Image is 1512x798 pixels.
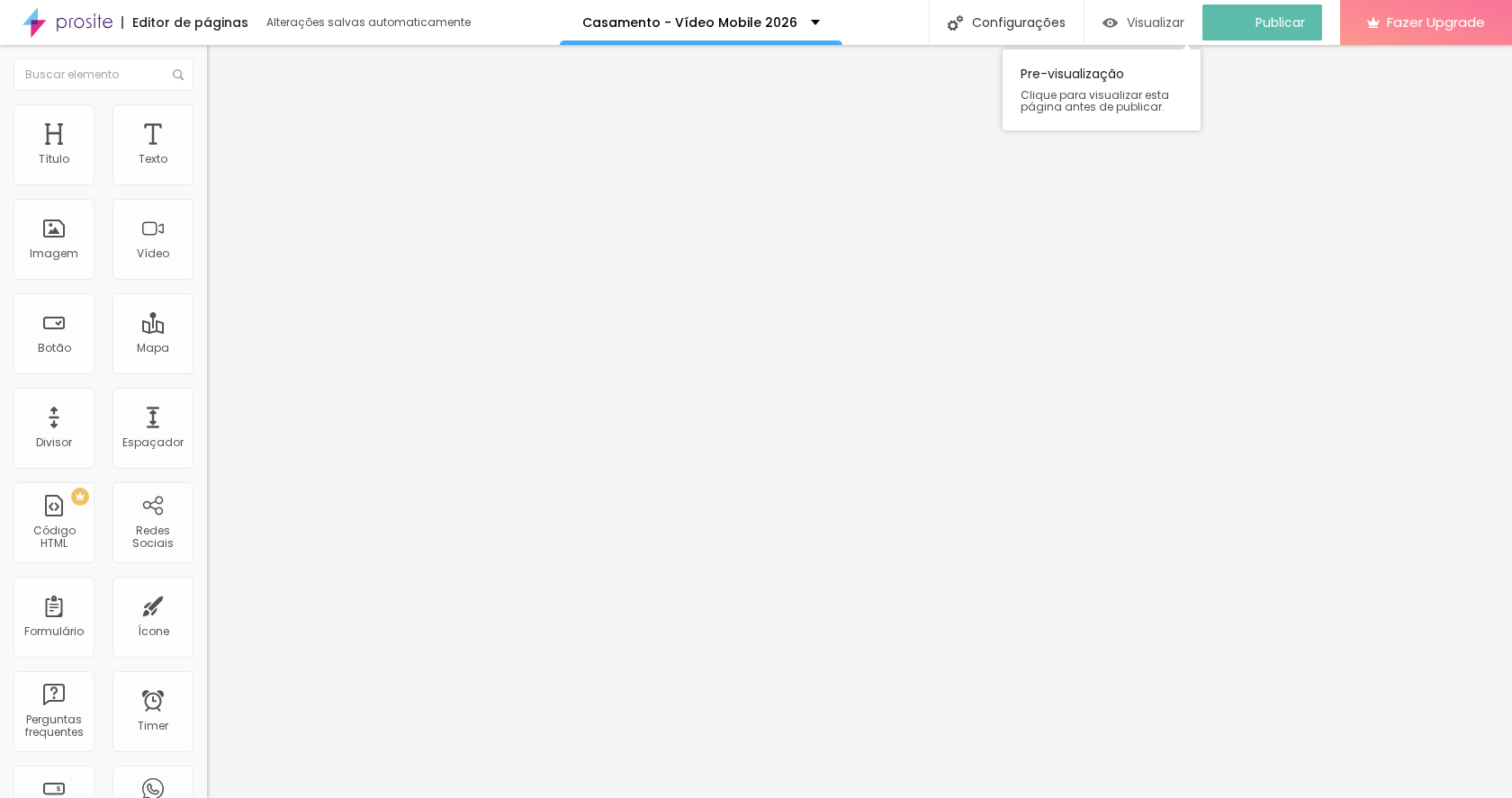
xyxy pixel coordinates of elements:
[1084,4,1202,40] button: Visualizar
[137,247,169,260] div: Vídeo
[1127,15,1184,30] span: Visualizar
[36,436,72,449] div: Divisor
[137,342,169,354] div: Mapa
[582,16,797,29] p: Casamento - Vídeo Mobile 2026
[117,525,188,551] div: Redes Sociais
[13,58,193,91] input: Buscar elemento
[38,342,71,354] div: Botão
[266,17,473,28] div: Alterações salvas automaticamente
[207,45,1512,798] iframe: Editor
[948,15,963,31] img: Icone
[30,247,78,260] div: Imagem
[24,625,84,638] div: Formulário
[1102,15,1118,31] img: view-1.svg
[173,69,184,80] img: Icone
[138,720,168,732] div: Timer
[1255,15,1305,30] span: Publicar
[1202,4,1322,40] button: Publicar
[39,153,69,166] div: Título
[122,436,184,449] div: Espaçador
[18,713,89,740] div: Perguntas frequentes
[138,625,169,638] div: Ícone
[139,153,167,166] div: Texto
[1003,49,1201,130] div: Pre-visualização
[18,525,89,551] div: Código HTML
[121,16,248,29] div: Editor de páginas
[1387,14,1485,30] span: Fazer Upgrade
[1021,89,1183,112] span: Clique para visualizar esta página antes de publicar.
